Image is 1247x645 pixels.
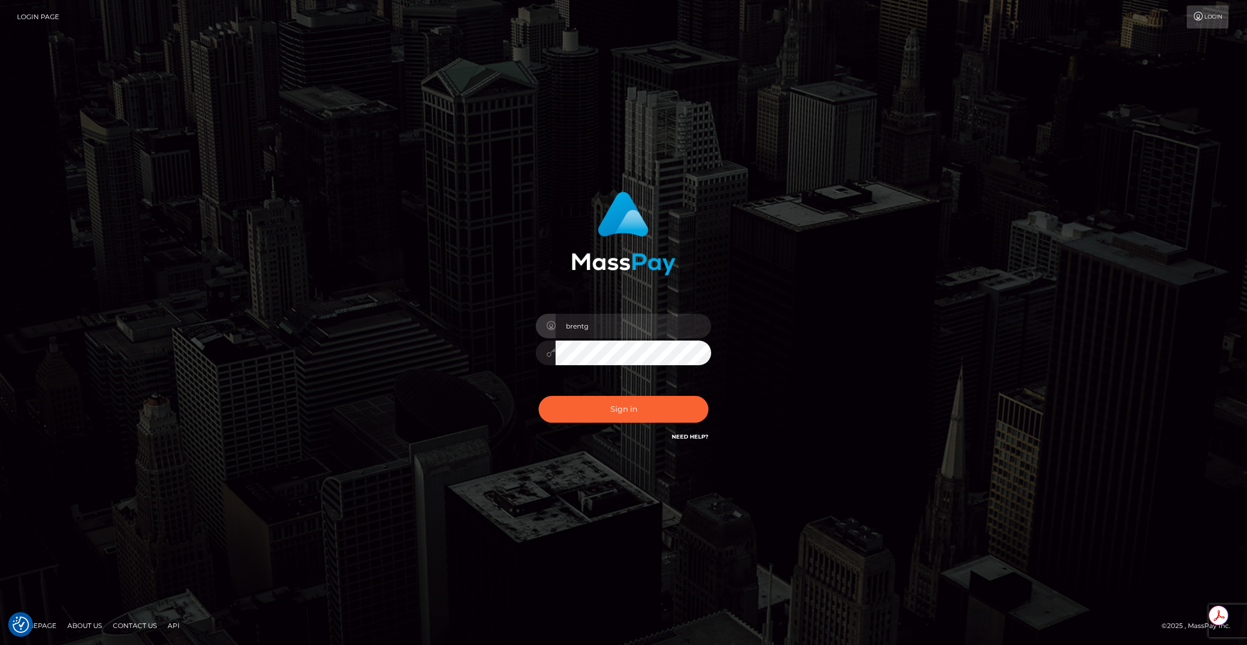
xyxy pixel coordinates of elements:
[13,617,29,633] img: Revisit consent button
[163,617,184,634] a: API
[571,192,676,275] img: MassPay Login
[13,617,29,633] button: Consent Preferences
[1162,620,1239,632] div: © 2025 , MassPay Inc.
[63,617,106,634] a: About Us
[108,617,161,634] a: Contact Us
[17,5,59,28] a: Login Page
[1187,5,1228,28] a: Login
[672,433,708,440] a: Need Help?
[539,396,708,423] button: Sign in
[556,314,711,338] input: Username...
[12,617,61,634] a: Homepage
